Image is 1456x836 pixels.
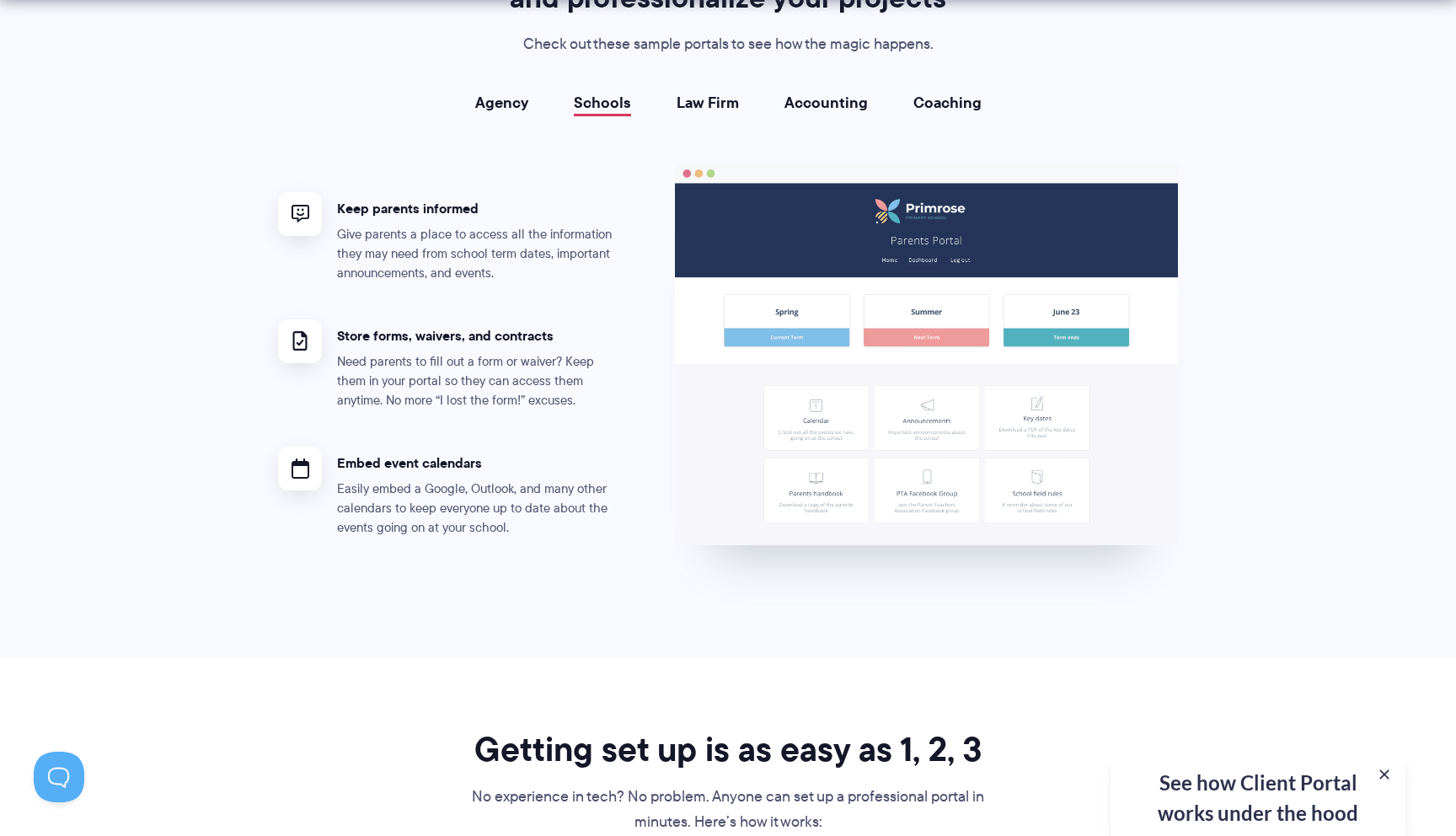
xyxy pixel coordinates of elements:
[470,728,986,770] h2: Getting set up is as easy as 1, 2, 3
[677,94,739,111] a: Law Firm
[574,94,631,111] a: Schools
[913,94,982,111] a: Coaching
[337,352,624,410] p: Need parents to fill out a form or waiver? Keep them in your portal so they can access them anyti...
[337,454,624,472] h4: Embed event calendars
[784,94,868,111] a: Accounting
[337,200,624,217] h4: Keep parents informed
[337,480,624,538] p: Easily embed a Google, Outlook, and many other calendars to keep everyone up to date about the ev...
[337,225,624,283] p: Give parents a place to access all the information they may need from school term dates, importan...
[470,785,986,835] p: No experience in tech? No problem. Anyone can set up a professional portal in minutes. Here’s how...
[337,327,624,345] h4: Store forms, waivers, and contracts
[475,94,528,111] a: Agency
[377,32,1079,57] p: Check out these sample portals to see how the magic happens.
[34,752,84,802] iframe: Toggle Customer Support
